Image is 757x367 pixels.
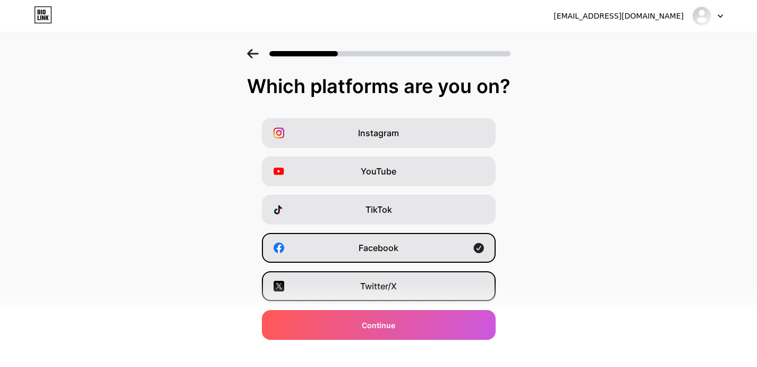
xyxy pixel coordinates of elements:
span: YouTube [361,165,396,178]
div: Which platforms are you on? [11,76,746,97]
span: Twitter/X [360,280,397,293]
span: Continue [362,320,395,331]
span: TikTok [365,203,392,216]
span: Instagram [358,127,399,139]
span: Facebook [359,241,398,254]
div: [EMAIL_ADDRESS][DOMAIN_NAME] [554,11,684,22]
img: milliondev [692,6,712,26]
